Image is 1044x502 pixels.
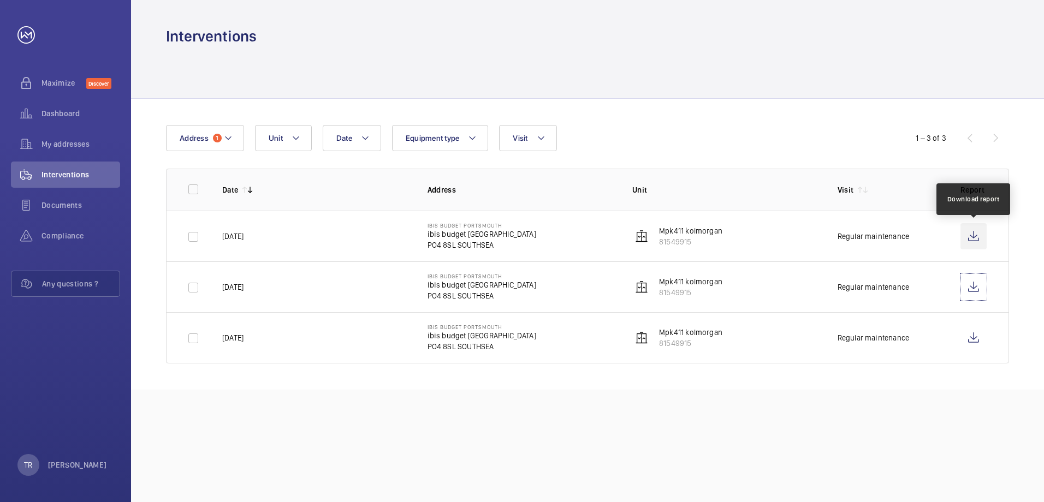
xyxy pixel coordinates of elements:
span: Equipment type [406,134,460,142]
img: elevator.svg [635,280,648,294]
p: [DATE] [222,282,244,292]
span: Documents [41,200,120,211]
p: [DATE] [222,231,244,242]
p: Visit [838,184,854,195]
button: Address1 [166,125,244,151]
p: Unit [632,184,820,195]
p: PO4 8SL SOUTHSEA [428,290,536,301]
span: Dashboard [41,108,120,119]
span: Address [180,134,209,142]
p: Date [222,184,238,195]
div: Download report [947,194,1000,204]
div: Regular maintenance [838,332,909,343]
p: 81549915 [659,287,722,298]
p: Address [428,184,615,195]
div: Regular maintenance [838,231,909,242]
p: IBIS BUDGET PORTSMOUTH [428,273,536,279]
div: 1 – 3 of 3 [916,133,946,144]
span: Interventions [41,169,120,180]
span: Date [336,134,352,142]
span: Visit [513,134,527,142]
p: IBIS BUDGET PORTSMOUTH [428,222,536,229]
p: Mpk411 kolmorgan [659,327,722,338]
button: Unit [255,125,312,151]
p: 81549915 [659,338,722,349]
p: 81549915 [659,236,722,247]
p: [DATE] [222,332,244,343]
h1: Interventions [166,26,257,46]
p: ibis budget [GEOGRAPHIC_DATA] [428,279,536,290]
p: Mpk411 kolmorgan [659,276,722,287]
span: Maximize [41,77,86,88]
p: PO4 8SL SOUTHSEA [428,240,536,250]
div: Regular maintenance [838,282,909,292]
span: Compliance [41,230,120,241]
p: Mpk411 kolmorgan [659,225,722,236]
span: My addresses [41,139,120,150]
p: TR [24,459,32,470]
button: Visit [499,125,556,151]
span: 1 [213,134,222,142]
button: Equipment type [392,125,489,151]
p: [PERSON_NAME] [48,459,107,470]
span: Discover [86,78,111,89]
p: IBIS BUDGET PORTSMOUTH [428,324,536,330]
img: elevator.svg [635,230,648,243]
p: ibis budget [GEOGRAPHIC_DATA] [428,330,536,341]
p: ibis budget [GEOGRAPHIC_DATA] [428,229,536,240]
button: Date [323,125,381,151]
p: PO4 8SL SOUTHSEA [428,341,536,352]
span: Unit [269,134,283,142]
img: elevator.svg [635,331,648,344]
span: Any questions ? [42,278,120,289]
